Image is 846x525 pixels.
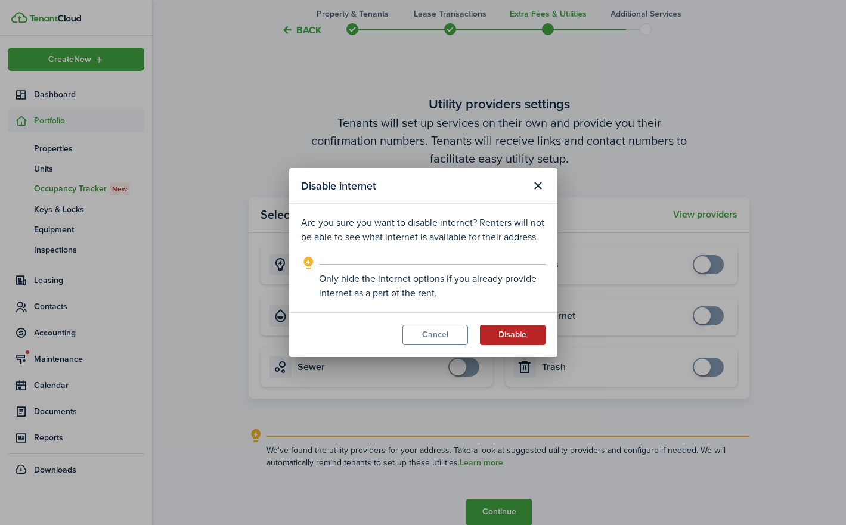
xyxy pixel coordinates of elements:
[301,174,525,197] modal-title: Disable internet
[301,216,546,244] p: Are you sure you want to disable internet? Renters will not be able to see what internet is avail...
[301,256,316,271] i: outline
[402,325,468,345] button: Cancel
[528,176,548,196] button: Close modal
[480,325,546,345] button: Disable
[319,272,546,300] explanation-description: Only hide the internet options if you already provide internet as a part of the rent.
